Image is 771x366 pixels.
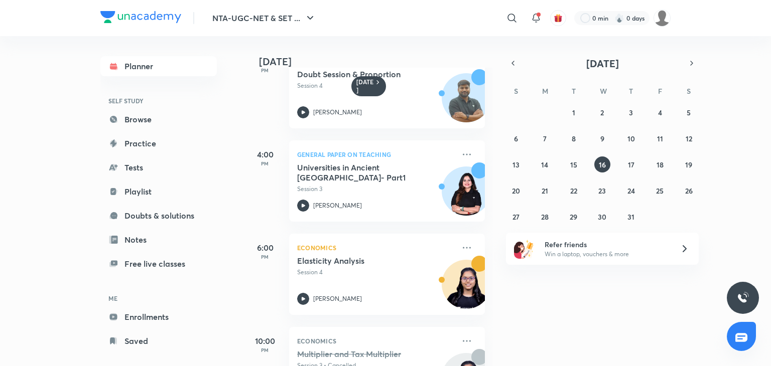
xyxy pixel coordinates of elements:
abbr: July 1, 2025 [572,108,575,117]
h6: [DATE] [356,78,374,94]
abbr: July 16, 2025 [599,160,606,169]
button: July 12, 2025 [681,130,697,146]
abbr: July 11, 2025 [657,134,663,143]
abbr: July 12, 2025 [686,134,692,143]
abbr: July 4, 2025 [658,108,662,117]
h5: 4:00 [245,148,285,160]
abbr: July 6, 2025 [514,134,518,143]
p: PM [245,160,285,166]
a: Playlist [100,181,217,202]
button: July 9, 2025 [594,130,610,146]
button: July 18, 2025 [652,156,668,172]
abbr: July 5, 2025 [687,108,691,117]
button: avatar [550,10,566,26]
p: PM [245,347,285,353]
a: Enrollments [100,307,217,327]
button: July 3, 2025 [623,104,639,120]
button: July 16, 2025 [594,156,610,172]
a: Saved [100,331,217,351]
h5: Universities in Ancient India- Part1 [297,162,422,182]
abbr: Thursday [629,86,633,96]
abbr: July 15, 2025 [570,160,577,169]
button: July 24, 2025 [623,182,639,199]
p: Win a laptop, vouchers & more [545,250,668,259]
button: July 7, 2025 [537,130,553,146]
h6: ME [100,290,217,307]
abbr: Wednesday [600,86,607,96]
h6: SELF STUDY [100,92,217,109]
img: referral [514,239,534,259]
abbr: July 26, 2025 [685,186,693,196]
abbr: July 29, 2025 [570,212,577,222]
button: July 23, 2025 [594,182,610,199]
abbr: July 23, 2025 [598,186,606,196]
p: Economics [297,242,455,254]
a: Doubts & solutions [100,206,217,226]
h6: Refer friends [545,239,668,250]
p: [PERSON_NAME] [313,108,362,117]
button: July 14, 2025 [537,156,553,172]
abbr: Saturday [687,86,691,96]
a: Browse [100,109,217,129]
abbr: Sunday [514,86,518,96]
h5: Doubt Session & Proportion [297,69,422,79]
abbr: July 27, 2025 [512,212,520,222]
img: ttu [737,292,749,304]
button: July 1, 2025 [566,104,582,120]
abbr: July 2, 2025 [600,108,604,117]
button: July 11, 2025 [652,130,668,146]
button: July 2, 2025 [594,104,610,120]
abbr: July 17, 2025 [628,160,634,169]
img: avatar [554,14,563,23]
a: Notes [100,230,217,250]
abbr: July 22, 2025 [570,186,577,196]
h5: 6:00 [245,242,285,254]
abbr: July 13, 2025 [512,160,520,169]
p: Session 3 [297,185,455,194]
button: July 4, 2025 [652,104,668,120]
abbr: Tuesday [572,86,576,96]
img: Avatar [442,172,490,220]
a: Free live classes [100,254,217,274]
button: July 29, 2025 [566,209,582,225]
p: [PERSON_NAME] [313,201,362,210]
abbr: Friday [658,86,662,96]
p: General Paper on Teaching [297,148,455,160]
abbr: July 14, 2025 [541,160,548,169]
img: Aaradhna Thakur [654,10,671,27]
abbr: July 19, 2025 [685,160,692,169]
abbr: July 3, 2025 [629,108,633,117]
abbr: July 21, 2025 [542,186,548,196]
button: July 31, 2025 [623,209,639,225]
abbr: July 9, 2025 [600,134,604,143]
abbr: July 30, 2025 [598,212,606,222]
button: July 30, 2025 [594,209,610,225]
abbr: July 10, 2025 [627,134,635,143]
a: Practice [100,133,217,153]
a: Planner [100,56,217,76]
button: July 19, 2025 [681,156,697,172]
button: July 15, 2025 [566,156,582,172]
img: Avatar [442,79,490,127]
button: July 26, 2025 [681,182,697,199]
button: July 28, 2025 [537,209,553,225]
p: Session 4 [297,81,455,90]
button: July 17, 2025 [623,156,639,172]
button: July 27, 2025 [508,209,524,225]
h4: [DATE] [259,56,495,68]
button: July 6, 2025 [508,130,524,146]
button: July 25, 2025 [652,182,668,199]
abbr: July 28, 2025 [541,212,549,222]
button: July 21, 2025 [537,182,553,199]
h5: Multiplier and Tax Multiplier [297,349,422,359]
abbr: July 24, 2025 [627,186,635,196]
abbr: July 7, 2025 [543,134,547,143]
abbr: July 8, 2025 [572,134,576,143]
button: July 10, 2025 [623,130,639,146]
a: Tests [100,157,217,177]
p: [PERSON_NAME] [313,294,362,303]
abbr: July 18, 2025 [657,160,664,169]
button: July 13, 2025 [508,156,524,172]
abbr: Monday [542,86,548,96]
p: Session 4 [297,268,455,277]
